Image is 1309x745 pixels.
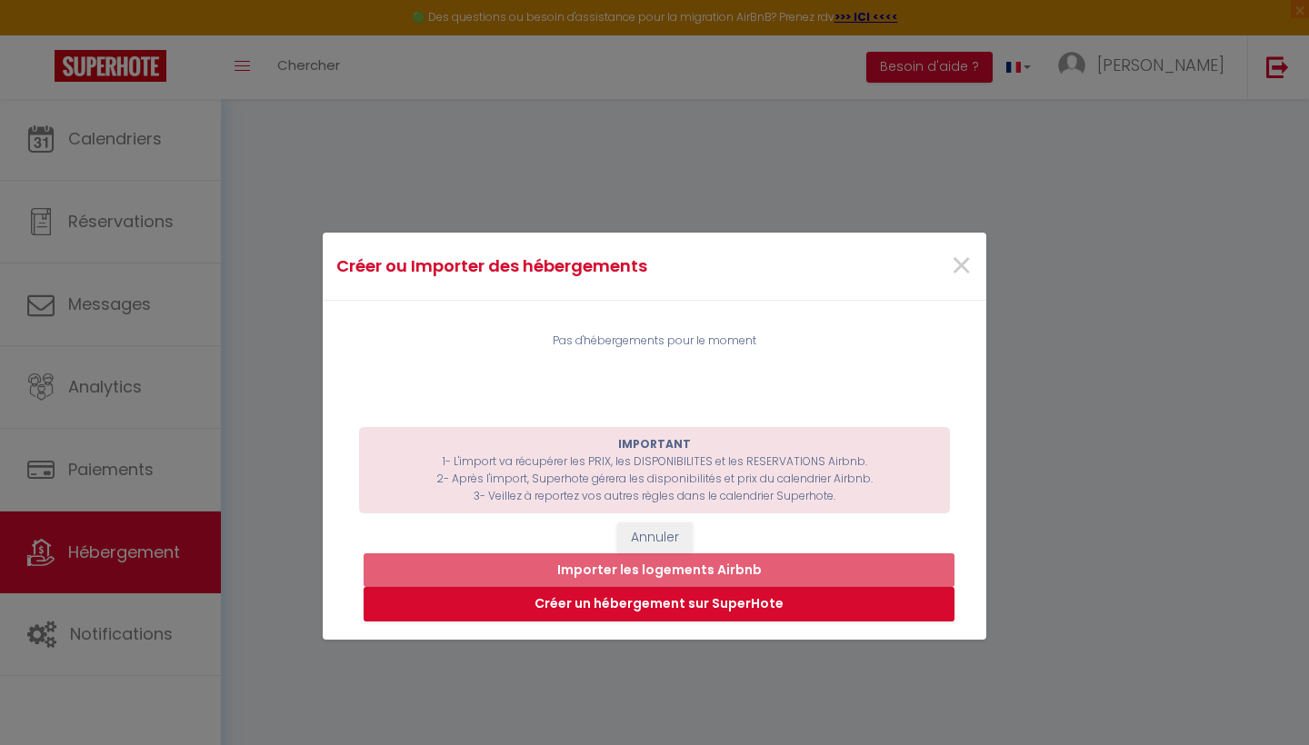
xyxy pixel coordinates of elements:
button: Créer un hébergement sur SuperHote [364,587,954,621]
button: Annuler [617,522,693,553]
div: Pas d'hébergements pour le moment [359,333,950,350]
button: Importer les logements Airbnb [364,553,954,588]
p: 1- L'import va récupérer les PRIX, les DISPONIBILITES et les RESERVATIONS Airbnb. 2- Après l'impo... [368,436,941,504]
h4: Créer ou Importer des hébergements [336,253,753,279]
b: IMPORTANT [618,436,691,452]
button: Close [950,247,973,286]
span: × [950,239,973,293]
